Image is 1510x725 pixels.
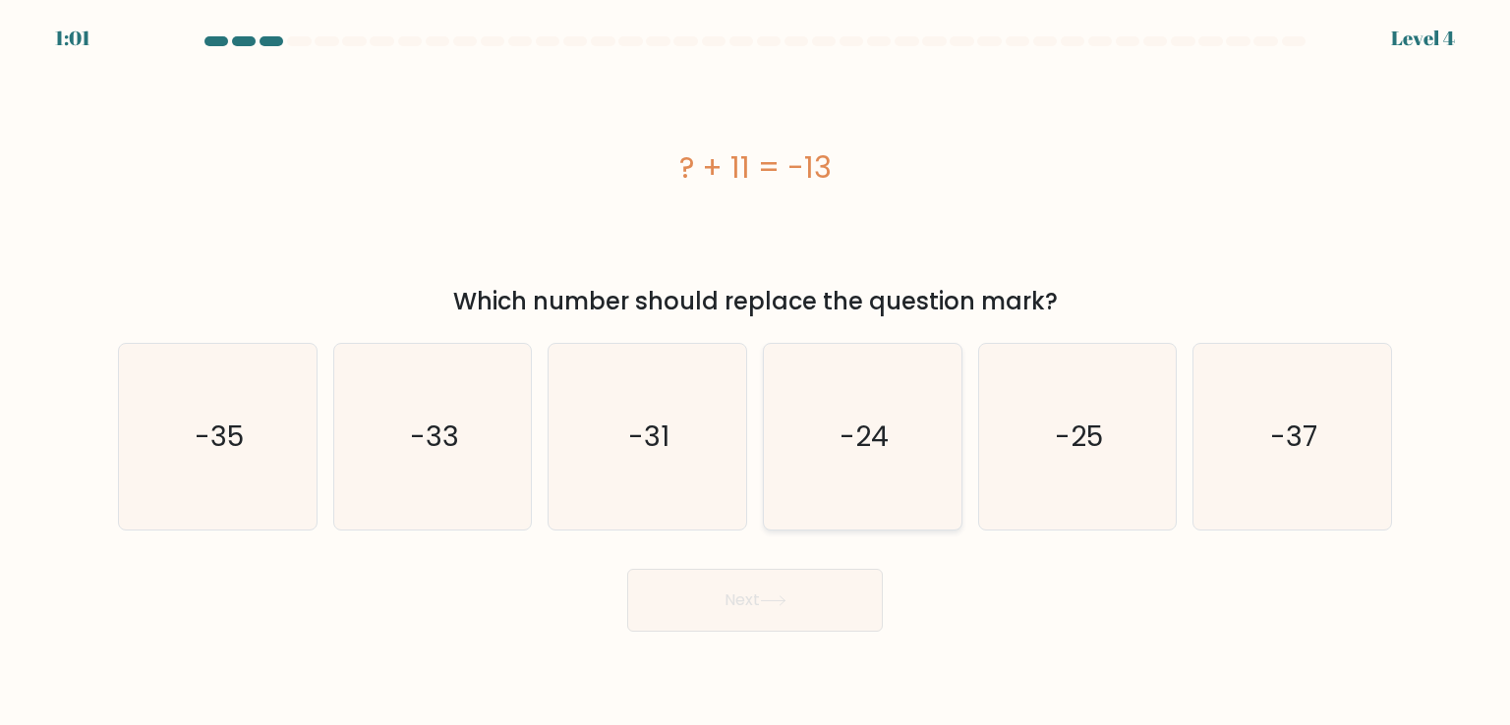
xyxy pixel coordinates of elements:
[627,569,883,632] button: Next
[629,417,670,456] text: -31
[55,24,90,53] div: 1:01
[410,417,459,456] text: -33
[1270,417,1317,456] text: -37
[130,284,1380,319] div: Which number should replace the question mark?
[1391,24,1455,53] div: Level 4
[840,417,889,456] text: -24
[1055,417,1103,456] text: -25
[195,417,244,456] text: -35
[118,145,1392,190] div: ? + 11 = -13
